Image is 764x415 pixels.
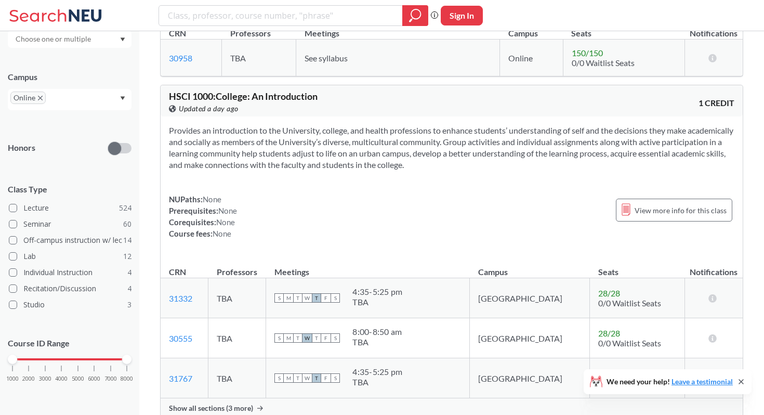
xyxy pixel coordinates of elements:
[671,377,733,386] a: Leave a testimonial
[208,278,266,318] td: TBA
[352,327,402,337] div: 8:00 - 8:50 am
[352,297,402,307] div: TBA
[10,92,46,104] span: OnlineX to remove pill
[305,53,348,63] span: See syllabus
[169,293,192,303] a: 31332
[470,256,590,278] th: Campus
[9,234,131,247] label: Off-campus instruction w/ lec
[331,333,340,343] span: S
[208,358,266,398] td: TBA
[352,337,402,347] div: TBA
[72,376,84,382] span: 5000
[590,256,684,278] th: Seats
[598,338,661,348] span: 0/0 Waitlist Seats
[274,293,284,303] span: S
[293,333,302,343] span: T
[38,96,43,100] svg: X to remove pill
[10,33,98,45] input: Choose one or multiple
[598,288,620,298] span: 28 / 28
[8,30,131,48] div: Dropdown arrow
[218,206,237,215] span: None
[312,333,321,343] span: T
[312,293,321,303] span: T
[274,333,284,343] span: S
[123,251,131,262] span: 12
[8,338,131,349] p: Course ID Range
[274,373,284,383] span: S
[321,293,331,303] span: F
[284,373,293,383] span: M
[684,256,743,278] th: Notifications
[331,293,340,303] span: S
[208,318,266,358] td: TBA
[302,333,312,343] span: W
[572,58,635,68] span: 0/0 Waitlist Seats
[169,90,318,102] span: HSCI 1000 : College: An Introduction
[169,373,192,383] a: 31767
[9,217,131,231] label: Seminar
[203,194,221,204] span: None
[208,256,266,278] th: Professors
[598,298,661,308] span: 0/0 Waitlist Seats
[120,96,125,100] svg: Dropdown arrow
[293,373,302,383] span: T
[352,367,402,377] div: 4:35 - 5:25 pm
[39,376,51,382] span: 3000
[441,6,483,25] button: Sign In
[6,376,19,382] span: 1000
[470,318,590,358] td: [GEOGRAPHIC_DATA]
[123,218,131,230] span: 60
[127,267,131,278] span: 4
[409,8,421,23] svg: magnifying glass
[470,358,590,398] td: [GEOGRAPHIC_DATA]
[598,368,620,378] span: 28 / 28
[607,378,733,385] span: We need your help!
[8,89,131,110] div: OnlineX to remove pillDropdown arrow
[169,193,237,239] div: NUPaths: Prerequisites: Corequisites: Course fees:
[169,266,186,278] div: CRN
[179,103,239,114] span: Updated a day ago
[635,204,727,217] span: View more info for this class
[302,373,312,383] span: W
[284,293,293,303] span: M
[222,40,296,76] td: TBA
[9,250,131,263] label: Lab
[8,184,131,195] span: Class Type
[167,7,395,24] input: Class, professor, course number, "phrase"
[312,373,321,383] span: T
[293,293,302,303] span: T
[266,256,470,278] th: Meetings
[213,229,231,238] span: None
[9,282,131,295] label: Recitation/Discussion
[8,71,131,83] div: Campus
[169,404,253,413] span: Show all sections (3 more)
[216,217,235,227] span: None
[352,287,402,297] div: 4:35 - 5:25 pm
[120,37,125,42] svg: Dropdown arrow
[9,298,131,312] label: Studio
[598,328,620,338] span: 28 / 28
[352,377,402,387] div: TBA
[127,283,131,294] span: 4
[402,5,428,26] div: magnifying glass
[331,373,340,383] span: S
[9,266,131,279] label: Individual Instruction
[9,201,131,215] label: Lecture
[8,142,35,154] p: Honors
[284,333,293,343] span: M
[470,278,590,318] td: [GEOGRAPHIC_DATA]
[302,293,312,303] span: W
[88,376,100,382] span: 6000
[169,28,186,39] div: CRN
[127,299,131,310] span: 3
[500,40,563,76] td: Online
[123,235,131,246] span: 14
[22,376,35,382] span: 2000
[572,48,603,58] span: 150 / 150
[169,333,192,343] a: 30555
[104,376,117,382] span: 7000
[121,376,133,382] span: 8000
[169,53,192,63] a: 30958
[55,376,68,382] span: 4000
[321,373,331,383] span: F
